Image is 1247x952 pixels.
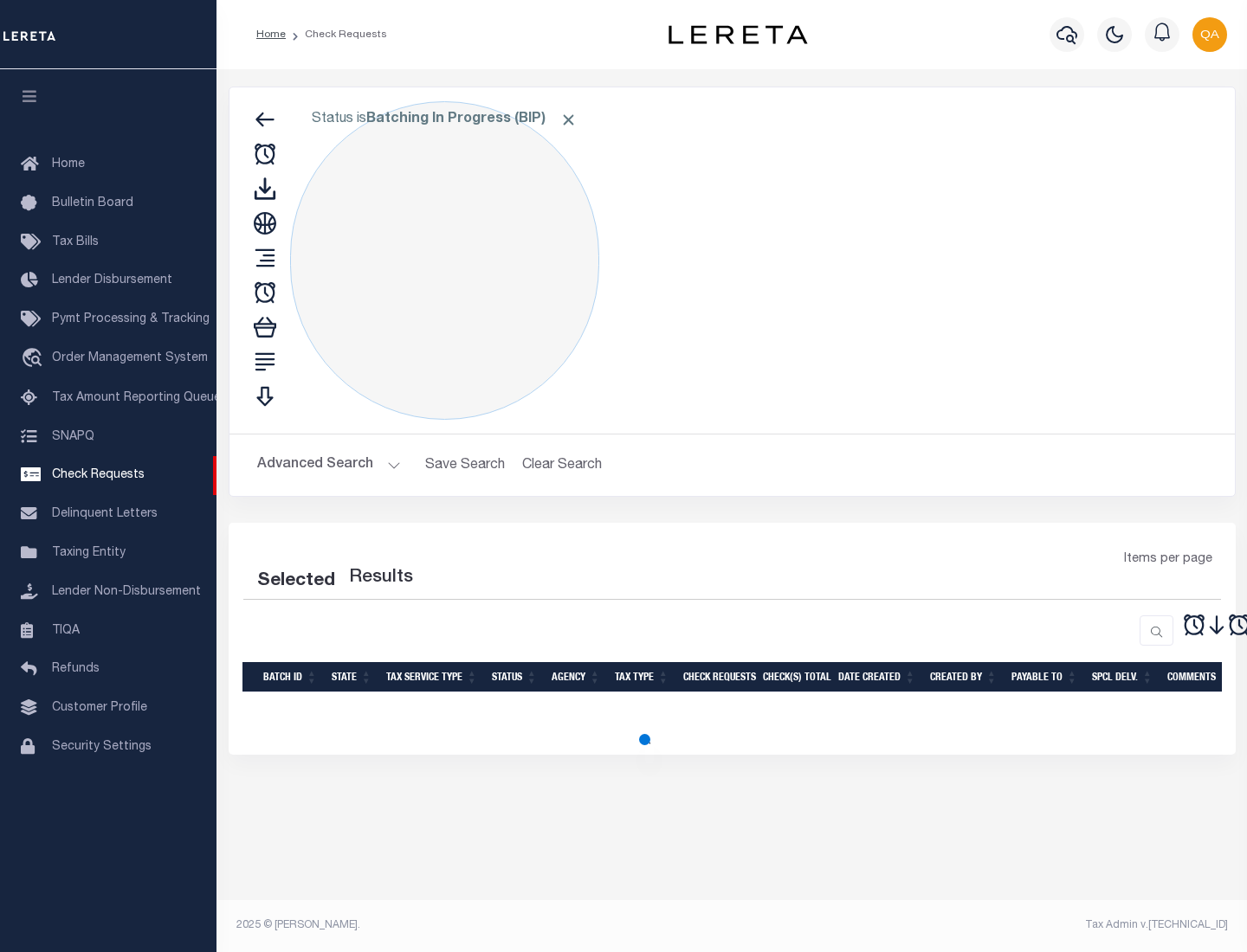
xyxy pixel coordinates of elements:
[257,448,401,482] button: Advanced Search
[756,662,831,692] th: Check(s) Total
[515,448,610,482] button: Clear Search
[52,197,133,209] span: Bulletin Board
[366,113,578,126] b: Batching In Progress (BIP)
[1085,662,1160,692] th: Spcl Delv.
[415,448,515,482] button: Save Search
[379,662,485,692] th: Tax Service Type
[1160,662,1238,692] th: Comments
[21,348,48,370] i: travel_explore
[52,236,99,248] span: Tax Bills
[349,564,413,592] label: Results
[256,29,286,40] a: Home
[52,741,152,753] span: Security Settings
[1005,662,1085,692] th: Payable To
[52,702,147,714] span: Customer Profile
[256,662,325,692] th: Batch Id
[545,662,608,692] th: Agency
[52,586,201,598] span: Lender Non-Disbursement
[52,392,221,404] span: Tax Amount Reporting Queue
[290,101,599,420] div: Click to Edit
[52,274,172,286] span: Lender Disbursement
[286,27,387,42] li: Check Requests
[52,158,85,170] span: Home
[52,663,100,675] span: Refunds
[52,430,94,442] span: SNAPQ
[1192,17,1227,52] img: svg+xml;base64,PHN2ZyB4bWxucz0iaHR0cDovL3d3dy53My5vcmcvMjAwMC9zdmciIHBvaW50ZXItZXZlbnRzPSJub25lIi...
[669,25,807,44] img: logo-dark.svg
[1124,550,1212,569] span: Items per page
[223,917,733,933] div: 2025 © [PERSON_NAME].
[923,662,1005,692] th: Created By
[608,662,676,692] th: Tax Type
[559,111,578,129] span: Click to Remove
[745,917,1228,933] div: Tax Admin v.[TECHNICAL_ID]
[325,662,379,692] th: State
[485,662,545,692] th: Status
[676,662,756,692] th: Check Requests
[52,313,210,325] span: Pymt Processing & Tracking
[52,624,80,636] span: TIQA
[52,547,126,559] span: Taxing Entity
[52,508,158,520] span: Delinquent Letters
[831,662,923,692] th: Date Created
[52,352,208,364] span: Order Management System
[52,469,145,481] span: Check Requests
[257,568,335,595] div: Selected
